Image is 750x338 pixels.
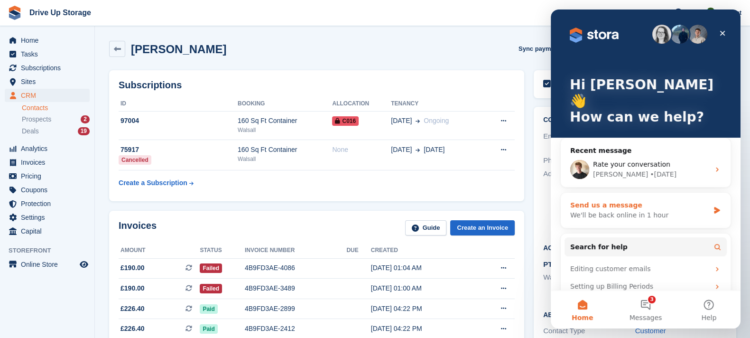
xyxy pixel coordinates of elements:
a: Contacts [22,103,90,113]
span: Home [21,34,78,47]
span: £226.40 [120,304,145,314]
div: 19 [78,127,90,135]
span: [DATE] [391,116,412,126]
span: [DATE] [424,145,444,155]
div: [DATE] 01:04 AM [371,263,475,273]
a: menu [5,34,90,47]
span: Ongoing [424,117,449,124]
th: Booking [238,96,332,112]
div: 4B9FD3AE-4086 [245,263,346,273]
h2: Contact Details [543,116,727,124]
a: Prospects 2 [22,114,90,124]
span: Paid [200,304,217,314]
span: Tasks [21,47,78,61]
a: Drive Up Storage [26,5,95,20]
li: Walsall [543,272,635,283]
a: Create a Subscription [119,174,194,192]
span: Settings [21,211,78,224]
span: Invoices [21,156,78,169]
span: Failed [200,284,222,293]
img: stora-icon-8386f47178a22dfd0bd8f6a31ec36ba5ce8667c1dd55bd0f319d3a0aa187defe.svg [8,6,22,20]
a: menu [5,156,90,169]
span: Prospects [22,115,51,124]
span: Account [717,8,741,18]
div: 75917 [119,145,238,155]
div: [DATE] 04:22 PM [371,304,475,314]
span: Storefront [9,246,94,255]
a: menu [5,197,90,210]
div: 97004 [119,116,238,126]
div: Email [543,131,635,152]
img: Camille [706,8,715,17]
button: Sync payment methods [519,41,588,56]
span: Sites [21,75,78,88]
span: Create [637,8,656,17]
th: ID [119,96,238,112]
div: Create a Subscription [119,178,187,188]
span: Capital [21,225,78,238]
div: 4B9FD3AE-3489 [245,283,346,293]
span: £190.00 [120,283,145,293]
div: Walsall [238,155,332,163]
h2: Subscriptions [119,80,515,91]
span: CRM [21,89,78,102]
span: Coupons [21,183,78,197]
a: menu [5,258,90,271]
th: Allocation [332,96,391,112]
div: 160 Sq Ft Container [238,116,332,126]
a: menu [5,75,90,88]
span: £190.00 [120,263,145,273]
div: Walsall [238,126,332,134]
a: menu [5,211,90,224]
div: 160 Sq Ft Container [238,145,332,155]
span: Online Store [21,258,78,271]
div: Phone [543,155,635,166]
iframe: Intercom live chat [551,9,741,329]
a: menu [5,183,90,197]
span: Help [684,8,697,17]
div: Cancelled [119,155,151,165]
span: C016 [332,116,359,126]
span: Paid [200,324,217,334]
h2: About [543,310,727,319]
div: [DATE] 01:00 AM [371,283,475,293]
span: Pricing [21,169,78,183]
span: Protection [21,197,78,210]
div: Address [543,169,635,222]
div: 2 [81,115,90,123]
a: Guide [405,220,447,236]
span: [DATE] [391,145,412,155]
th: Status [200,243,245,258]
a: menu [5,61,90,75]
a: menu [5,47,90,61]
div: 4B9FD3AE-2899 [245,304,346,314]
div: None [332,145,391,155]
span: Subscriptions [21,61,78,75]
span: Deals [22,127,39,136]
h2: Access [543,243,727,252]
a: Deals 19 [22,126,90,136]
